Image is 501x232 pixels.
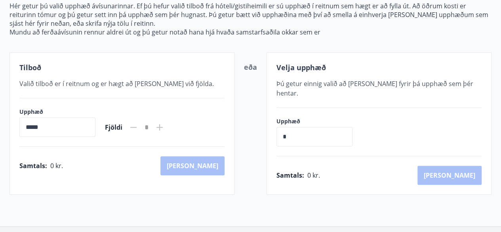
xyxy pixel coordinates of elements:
[276,171,304,180] span: Samtals :
[10,2,491,28] p: Hér getur þú valið upphæð ávísunarinnar. Ef þú hefur valið tilboð frá hóteli/gistiheimili er sú u...
[19,161,47,170] span: Samtals :
[19,108,95,116] label: Upphæð
[10,28,491,36] p: Mundu að ferðaávísunin rennur aldrei út og þú getur notað hana hjá hvaða samstarfsaðila okkar sem er
[307,171,320,180] span: 0 kr.
[276,117,360,125] label: Upphæð
[19,79,214,88] span: Valið tilboð er í reitnum og er hægt að [PERSON_NAME] við fjölda.
[276,63,326,72] span: Velja upphæð
[105,123,122,132] span: Fjöldi
[244,62,257,72] span: eða
[50,161,63,170] span: 0 kr.
[19,63,41,72] span: Tilboð
[276,79,473,98] span: Þú getur einnig valið að [PERSON_NAME] fyrir þá upphæð sem þér hentar.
